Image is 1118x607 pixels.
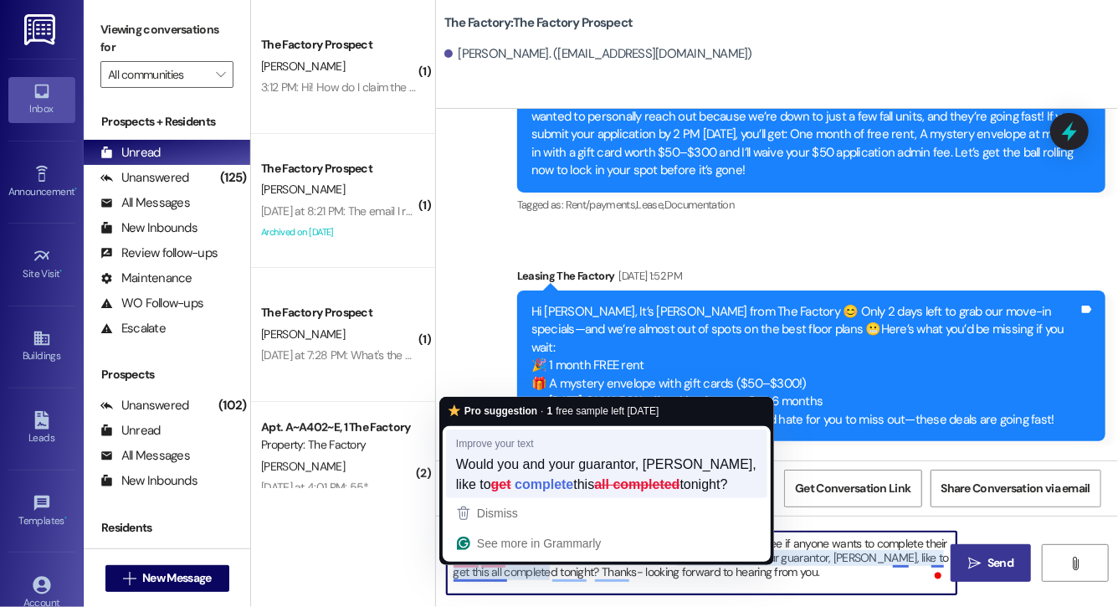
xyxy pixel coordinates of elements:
[100,447,190,465] div: All Messages
[84,113,250,131] div: Prospects + Residents
[261,327,345,342] span: [PERSON_NAME]
[74,183,77,195] span: •
[8,242,75,287] a: Site Visit •
[637,198,664,212] span: Lease ,
[941,480,1090,497] span: Share Conversation via email
[261,419,416,436] div: Apt. A~A402~E, 1 The Factory
[100,144,161,162] div: Unread
[517,193,1105,217] div: Tagged as:
[259,222,418,243] div: Archived on [DATE]
[8,406,75,451] a: Leads
[261,480,369,495] div: [DATE] at 4:01 PM: 55*
[100,169,189,187] div: Unanswered
[261,59,345,74] span: [PERSON_NAME]
[100,194,190,212] div: All Messages
[214,393,250,419] div: (102)
[795,480,910,497] span: Get Conversation Link
[444,14,633,32] b: The Factory: The Factory Prospect
[444,45,752,63] div: [PERSON_NAME]. ([EMAIL_ADDRESS][DOMAIN_NAME])
[100,219,197,237] div: New Inbounds
[216,165,250,191] div: (125)
[261,160,416,177] div: The Factory Prospect
[123,572,136,585] i: 
[24,14,59,45] img: ResiDesk Logo
[108,61,207,88] input: All communities
[64,512,67,524] span: •
[531,303,1079,429] div: Hi [PERSON_NAME], It’s [PERSON_NAME] from The Factory 😊 Only 2 days left to grab our move-in spec...
[987,554,1013,572] span: Send
[517,441,1105,466] div: Tagged as:
[784,470,921,507] button: Get Conversation Link
[100,397,189,414] div: Unanswered
[517,267,1105,291] div: Leasing The Factory
[100,472,197,490] div: New Inbounds
[951,544,1032,582] button: Send
[8,77,75,122] a: Inbox
[931,470,1101,507] button: Share Conversation via email
[8,324,75,369] a: Buildings
[261,36,416,54] div: The Factory Prospect
[100,422,161,440] div: Unread
[261,182,345,197] span: [PERSON_NAME]
[142,569,211,587] span: New Message
[261,347,478,363] div: [DATE] at 7:28 PM: What's the wifi password?
[261,436,416,454] div: Property: The Factory
[100,295,203,312] div: WO Follow-ups
[84,366,250,383] div: Prospects
[1069,557,1081,570] i: 
[100,17,233,61] label: Viewing conversations for
[615,267,683,285] div: [DATE] 1:52 PM
[100,320,166,337] div: Escalate
[216,68,225,81] i: 
[84,519,250,537] div: Residents
[531,90,1079,180] div: Hi [PERSON_NAME], It’s [PERSON_NAME] from The Factory! I hope you're having a fantastic day! I wa...
[100,244,218,262] div: Review follow-ups
[664,198,735,212] span: Documentation
[100,270,192,287] div: Maintenance
[8,489,75,534] a: Templates •
[105,565,229,592] button: New Message
[261,459,345,474] span: [PERSON_NAME]
[261,80,464,95] div: 3:12 PM: Hi! How do I claim the gift card? :)
[261,304,416,322] div: The Factory Prospect
[968,557,981,570] i: 
[60,265,63,277] span: •
[261,203,1105,219] div: [DATE] at 8:21 PM: The email I received a few weeks ago said the bed for my private room was a fu...
[566,198,637,212] span: Rent/payments ,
